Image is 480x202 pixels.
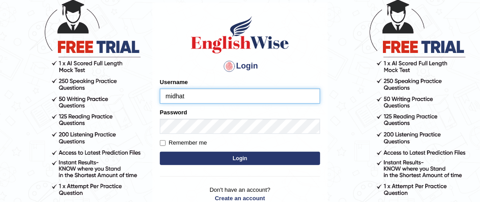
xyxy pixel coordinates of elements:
input: Remember me [160,140,166,146]
button: Login [160,152,320,165]
label: Remember me [160,138,207,147]
img: Logo of English Wise sign in for intelligent practice with AI [189,15,291,55]
label: Username [160,78,188,86]
label: Password [160,108,187,117]
h4: Login [160,59,320,73]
